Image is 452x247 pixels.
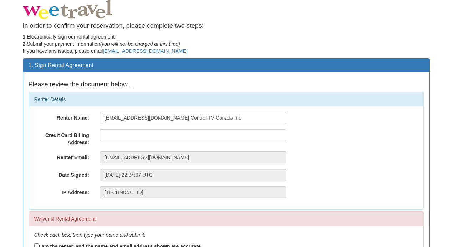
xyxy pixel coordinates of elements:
a: [EMAIL_ADDRESS][DOMAIN_NAME] [103,48,187,54]
label: Date Signed: [29,169,95,178]
h4: In order to confirm your reservation, please complete two steps: [23,22,430,30]
label: Renter Email: [29,151,95,161]
strong: 2. [23,41,27,47]
div: Renter Details [29,92,423,106]
em: (you will not be charged at this time) [100,41,180,47]
label: Credit Card Billing Address: [29,129,95,146]
label: IP Address: [29,186,95,196]
h3: 1. Sign Rental Agreement [29,62,424,69]
div: Waiver & Rental Agreement [29,212,423,226]
em: Check each box, then type your name and submit: [34,232,146,238]
p: Electronically sign our rental agreement Submit your payment information If you have any issues, ... [23,33,430,55]
strong: 1. [23,34,27,40]
label: Renter Name: [29,112,95,121]
h4: Please review the document below... [29,81,424,88]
